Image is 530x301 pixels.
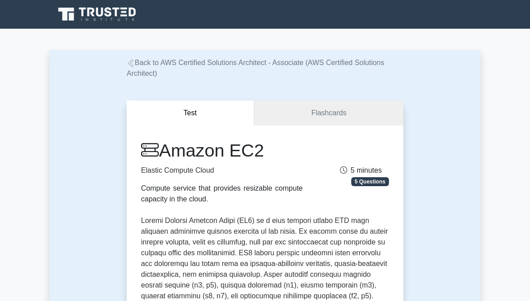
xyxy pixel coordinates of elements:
[127,59,384,77] a: Back to AWS Certified Solutions Architect - Associate (AWS Certified Solutions Architect)
[254,100,403,126] a: Flashcards
[141,165,303,176] p: Elastic Compute Cloud
[340,166,382,174] span: 5 minutes
[141,183,303,205] div: Compute service that provides resizable compute capacity in the cloud.
[127,100,254,126] button: Test
[351,177,389,186] span: 5 Questions
[141,140,303,161] h1: Amazon EC2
